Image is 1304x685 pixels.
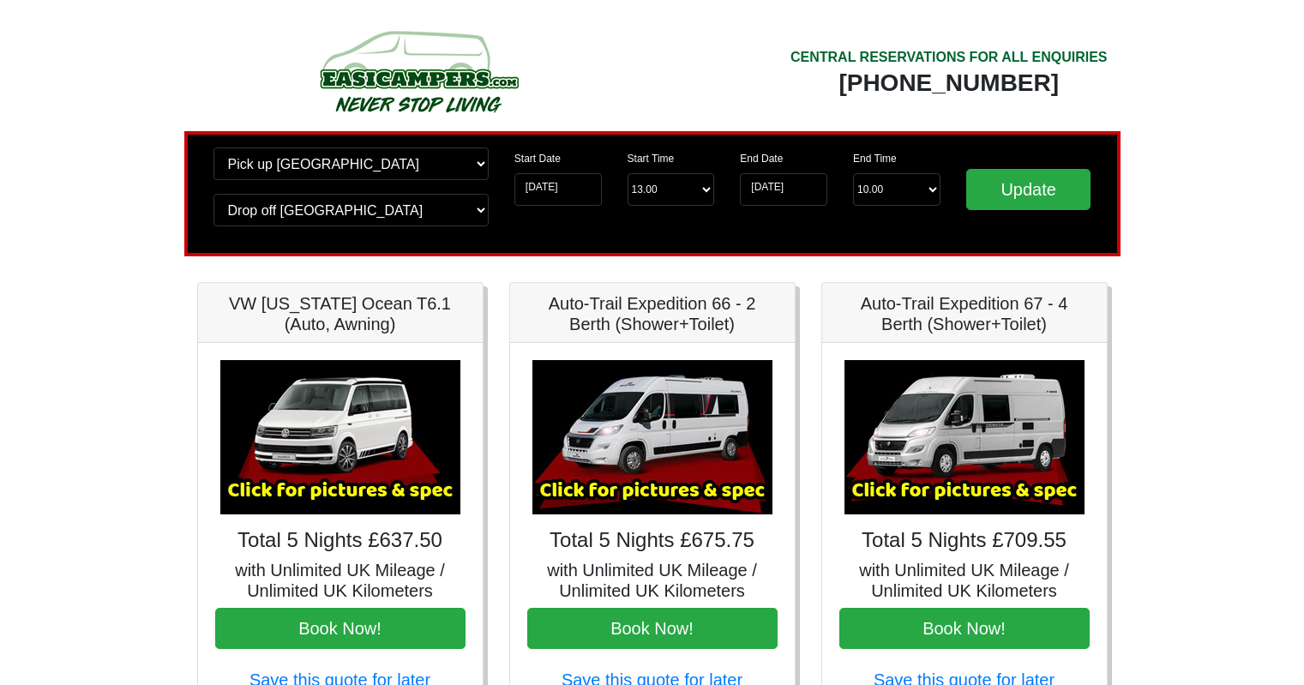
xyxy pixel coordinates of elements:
[215,528,466,553] h4: Total 5 Nights £637.50
[853,151,897,166] label: End Time
[839,528,1090,553] h4: Total 5 Nights £709.55
[839,608,1090,649] button: Book Now!
[966,169,1091,210] input: Update
[839,293,1090,334] h5: Auto-Trail Expedition 67 - 4 Berth (Shower+Toilet)
[514,151,561,166] label: Start Date
[740,173,827,206] input: Return Date
[220,360,460,514] img: VW California Ocean T6.1 (Auto, Awning)
[628,151,675,166] label: Start Time
[532,360,772,514] img: Auto-Trail Expedition 66 - 2 Berth (Shower+Toilet)
[527,293,778,334] h5: Auto-Trail Expedition 66 - 2 Berth (Shower+Toilet)
[527,560,778,601] h5: with Unlimited UK Mileage / Unlimited UK Kilometers
[790,47,1108,68] div: CENTRAL RESERVATIONS FOR ALL ENQUIRIES
[839,560,1090,601] h5: with Unlimited UK Mileage / Unlimited UK Kilometers
[527,608,778,649] button: Book Now!
[255,24,581,118] img: campers-checkout-logo.png
[215,293,466,334] h5: VW [US_STATE] Ocean T6.1 (Auto, Awning)
[844,360,1085,514] img: Auto-Trail Expedition 67 - 4 Berth (Shower+Toilet)
[790,68,1108,99] div: [PHONE_NUMBER]
[215,560,466,601] h5: with Unlimited UK Mileage / Unlimited UK Kilometers
[514,173,602,206] input: Start Date
[527,528,778,553] h4: Total 5 Nights £675.75
[215,608,466,649] button: Book Now!
[740,151,783,166] label: End Date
